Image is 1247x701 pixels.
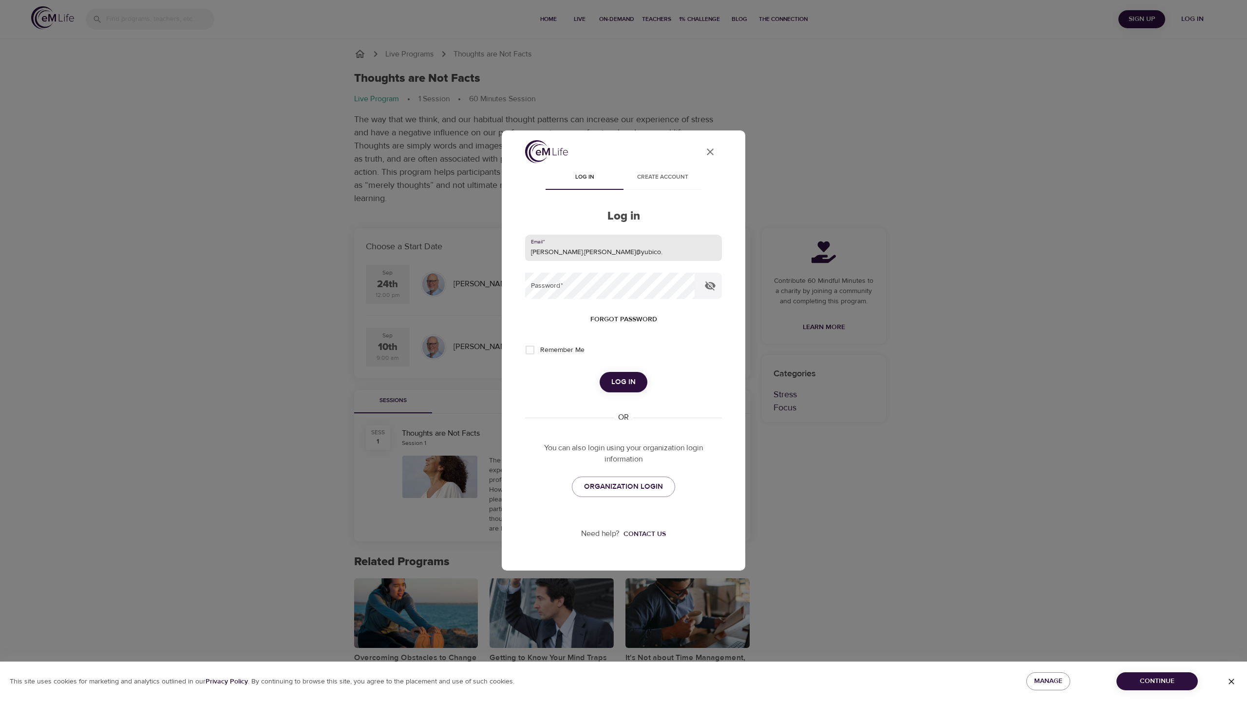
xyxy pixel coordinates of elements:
h2: Log in [525,209,722,223]
img: logo [525,140,568,163]
a: Contact us [620,529,666,539]
p: Need help? [581,528,620,539]
span: Log in [551,172,618,183]
span: ORGANIZATION LOGIN [584,480,663,493]
button: close [699,140,722,164]
div: OR [614,412,633,423]
a: ORGANIZATION LOGIN [572,477,675,497]
span: Create account [629,172,696,183]
span: Continue [1124,675,1190,687]
span: Remember Me [540,345,585,355]
span: Forgot password [590,314,657,326]
div: disabled tabs example [525,166,722,190]
span: Log in [611,376,636,388]
button: Forgot password [586,311,661,329]
b: Privacy Policy [206,677,248,686]
p: You can also login using your organization login information [525,443,722,465]
button: Log in [600,372,647,392]
span: Manage [1034,675,1062,687]
div: Contact us [623,529,666,539]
